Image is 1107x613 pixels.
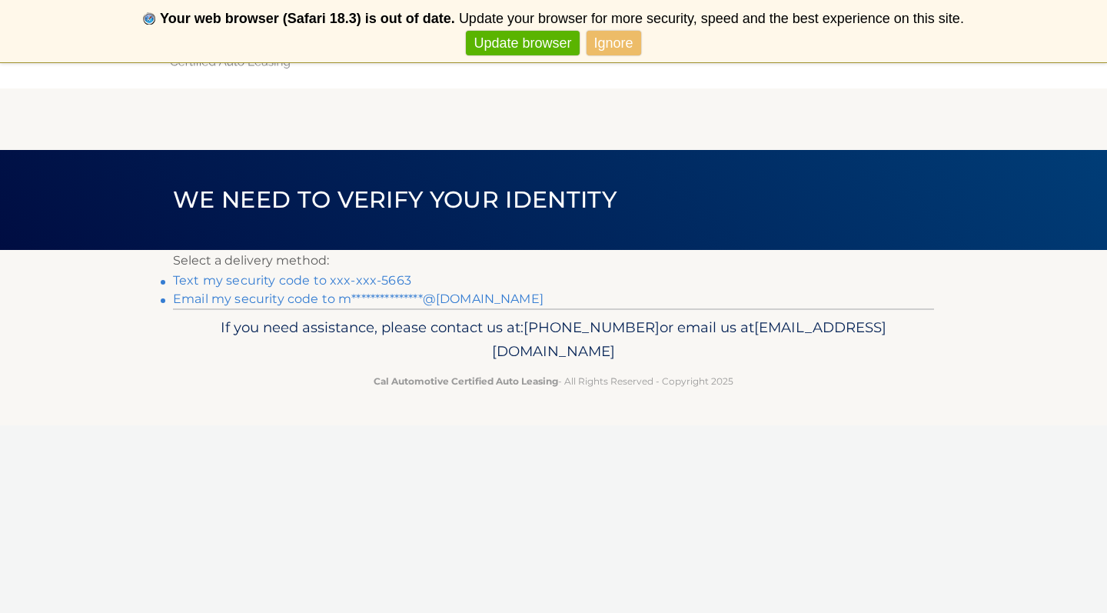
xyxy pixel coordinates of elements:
[173,273,411,288] a: Text my security code to xxx-xxx-5663
[160,11,455,26] b: Your web browser (Safari 18.3) is out of date.
[173,250,934,272] p: Select a delivery method:
[173,185,617,214] span: We need to verify your identity
[183,373,924,389] p: - All Rights Reserved - Copyright 2025
[524,318,660,336] span: [PHONE_NUMBER]
[459,11,964,26] span: Update your browser for more security, speed and the best experience on this site.
[466,31,579,56] a: Update browser
[374,375,558,387] strong: Cal Automotive Certified Auto Leasing
[183,315,924,365] p: If you need assistance, please contact us at: or email us at
[587,31,641,56] a: Ignore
